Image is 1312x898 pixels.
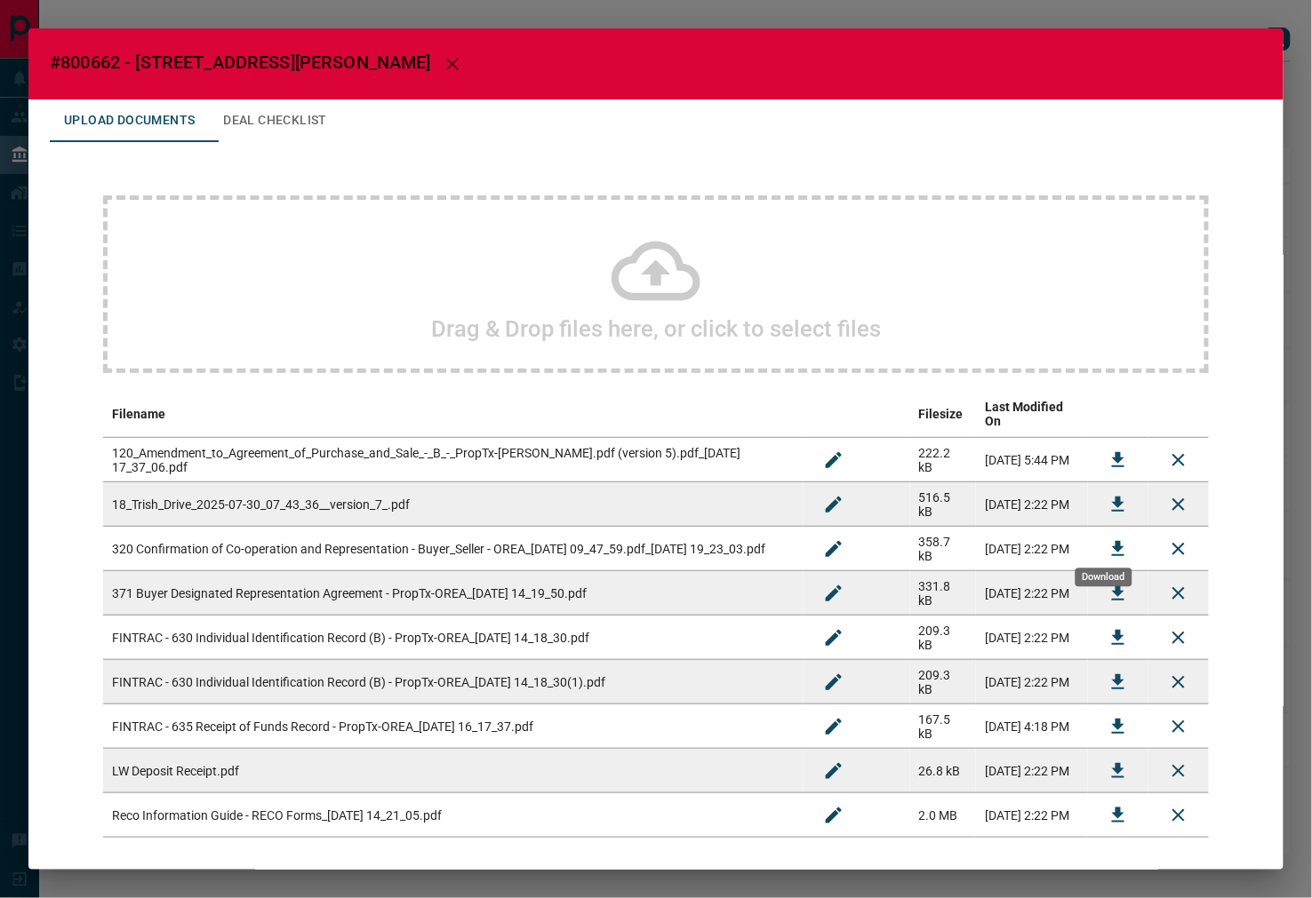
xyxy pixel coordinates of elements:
td: [DATE] 2:22 PM [976,482,1088,527]
td: 516.5 kB [910,482,977,527]
button: Rename [812,616,855,659]
div: Download [1076,568,1132,587]
button: Rename [812,794,855,837]
th: Last Modified On [976,391,1088,438]
td: FINTRAC - 635 Receipt of Funds Record - PropTx-OREA_[DATE] 16_17_37.pdf [103,704,804,749]
td: [DATE] 5:44 PM [976,438,1088,482]
th: Filename [103,391,804,438]
button: Remove File [1157,439,1200,481]
button: Remove File [1157,794,1200,837]
td: LW Deposit Receipt.pdf [103,749,804,793]
button: Remove File [1157,616,1200,659]
div: Drag & Drop files here, or click to select files [103,195,1209,373]
button: Rename [812,483,855,526]
button: Remove File [1157,661,1200,703]
button: Deal Checklist [209,99,341,142]
th: download action column [1088,391,1148,438]
button: Rename [812,572,855,615]
td: 2.0 MB [910,793,977,838]
td: [DATE] 2:22 PM [976,660,1088,704]
td: 26.8 kB [910,749,977,793]
td: [DATE] 4:18 PM [976,704,1088,749]
button: Download [1097,661,1140,703]
button: Download [1097,528,1140,570]
button: Download [1097,483,1140,526]
button: Download [1097,750,1140,792]
td: 331.8 kB [910,571,977,616]
button: Upload Documents [50,99,209,142]
td: [DATE] 2:22 PM [976,571,1088,616]
button: Download [1097,616,1140,659]
span: #800662 - [STREET_ADDRESS][PERSON_NAME] [50,52,431,73]
td: 222.2 kB [910,438,977,482]
button: Remove File [1157,528,1200,570]
button: Remove File [1157,483,1200,526]
td: 18_Trish_Drive_2025-07-30_07_43_36__version_7_.pdf [103,482,804,527]
td: 120_Amendment_to_Agreement_of_Purchase_and_Sale_-_B_-_PropTx-[PERSON_NAME].pdf (version 5).pdf_[D... [103,438,804,482]
td: 371 Buyer Designated Representation Agreement - PropTx-OREA_[DATE] 14_19_50.pdf [103,571,804,616]
td: [DATE] 2:22 PM [976,616,1088,660]
button: Remove File [1157,572,1200,615]
td: 209.3 kB [910,660,977,704]
button: Remove File [1157,705,1200,748]
h2: Drag & Drop files here, or click to select files [431,315,881,342]
td: 320 Confirmation of Co-operation and Representation - Buyer_Seller - OREA_[DATE] 09_47_59.pdf_[DA... [103,527,804,571]
button: Download [1097,705,1140,748]
td: [DATE] 2:22 PM [976,527,1088,571]
button: Rename [812,661,855,703]
td: FINTRAC - 630 Individual Identification Record (B) - PropTx-OREA_[DATE] 14_18_30.pdf [103,616,804,660]
button: Rename [812,750,855,792]
th: edit column [804,391,910,438]
td: Reco Information Guide - RECO Forms_[DATE] 14_21_05.pdf [103,793,804,838]
td: 167.5 kB [910,704,977,749]
th: delete file action column [1148,391,1209,438]
button: Rename [812,705,855,748]
button: Download [1097,439,1140,481]
button: Download [1097,794,1140,837]
td: 358.7 kB [910,527,977,571]
td: [DATE] 2:22 PM [976,793,1088,838]
button: Download [1097,572,1140,615]
th: Filesize [910,391,977,438]
button: Rename [812,439,855,481]
button: Remove File [1157,750,1200,792]
td: 209.3 kB [910,616,977,660]
button: Rename [812,528,855,570]
td: [DATE] 2:22 PM [976,749,1088,793]
td: FINTRAC - 630 Individual Identification Record (B) - PropTx-OREA_[DATE] 14_18_30(1).pdf [103,660,804,704]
